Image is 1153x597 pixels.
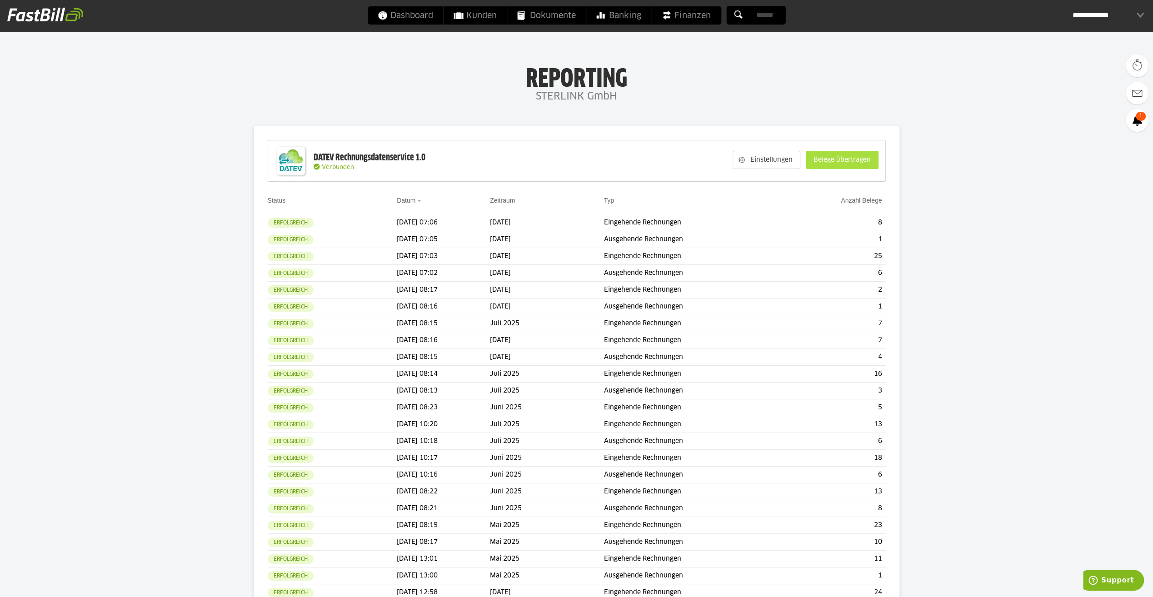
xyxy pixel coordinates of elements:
td: Eingehende Rechnungen [604,248,784,265]
sl-badge: Erfolgreich [268,302,314,312]
iframe: Öffnet ein Widget, in dem Sie weitere Informationen finden [1083,570,1144,592]
a: Finanzen [652,6,721,25]
td: Ausgehende Rechnungen [604,500,784,517]
td: [DATE] 07:02 [397,265,490,282]
td: Eingehende Rechnungen [604,551,784,567]
a: Zeitraum [490,197,515,204]
td: [DATE] 08:16 [397,332,490,349]
td: Juni 2025 [490,483,604,500]
td: [DATE] 08:14 [397,366,490,383]
span: Dokumente [517,6,576,25]
sl-button: Einstellungen [733,151,800,169]
sl-badge: Erfolgreich [268,537,314,547]
td: Mai 2025 [490,551,604,567]
td: 13 [784,416,886,433]
td: [DATE] 08:15 [397,349,490,366]
td: [DATE] [490,265,604,282]
td: [DATE] 08:15 [397,315,490,332]
sl-badge: Erfolgreich [268,369,314,379]
td: 1 [784,231,886,248]
td: Eingehende Rechnungen [604,214,784,231]
td: Eingehende Rechnungen [604,282,784,298]
td: 6 [784,467,886,483]
td: Ausgehende Rechnungen [604,298,784,315]
td: Eingehende Rechnungen [604,416,784,433]
td: Eingehende Rechnungen [604,517,784,534]
td: [DATE] 08:17 [397,282,490,298]
td: [DATE] 08:17 [397,534,490,551]
td: 8 [784,214,886,231]
td: [DATE] 07:06 [397,214,490,231]
td: 3 [784,383,886,399]
td: 4 [784,349,886,366]
td: [DATE] 10:20 [397,416,490,433]
img: fastbill_logo_white.png [7,7,83,22]
td: Juli 2025 [490,315,604,332]
td: Eingehende Rechnungen [604,483,784,500]
sl-badge: Erfolgreich [268,571,314,581]
sl-badge: Erfolgreich [268,420,314,429]
sl-badge: Erfolgreich [268,554,314,564]
sl-badge: Erfolgreich [268,453,314,463]
td: Ausgehende Rechnungen [604,433,784,450]
td: Eingehende Rechnungen [604,399,784,416]
td: 13 [784,483,886,500]
a: Dokumente [507,6,586,25]
td: [DATE] 08:16 [397,298,490,315]
a: Dashboard [368,6,443,25]
span: Finanzen [662,6,711,25]
sl-badge: Erfolgreich [268,470,314,480]
td: [DATE] 08:21 [397,500,490,517]
a: Datum [397,197,415,204]
td: 6 [784,433,886,450]
td: Juli 2025 [490,416,604,433]
sl-badge: Erfolgreich [268,403,314,413]
td: 16 [784,366,886,383]
span: 1 [1136,112,1146,121]
td: [DATE] 07:05 [397,231,490,248]
sl-badge: Erfolgreich [268,252,314,261]
td: 8 [784,500,886,517]
span: Verbunden [322,164,354,170]
td: Ausgehende Rechnungen [604,467,784,483]
td: [DATE] 13:00 [397,567,490,584]
td: [DATE] 13:01 [397,551,490,567]
sl-badge: Erfolgreich [268,487,314,497]
td: 1 [784,567,886,584]
td: Eingehende Rechnungen [604,315,784,332]
td: Mai 2025 [490,517,604,534]
td: 2 [784,282,886,298]
td: 23 [784,517,886,534]
sl-badge: Erfolgreich [268,521,314,530]
td: [DATE] [490,282,604,298]
td: 7 [784,315,886,332]
a: Status [268,197,286,204]
a: Banking [586,6,651,25]
td: [DATE] 08:23 [397,399,490,416]
sl-badge: Erfolgreich [268,235,314,244]
sl-badge: Erfolgreich [268,319,314,328]
td: 25 [784,248,886,265]
td: 6 [784,265,886,282]
span: Banking [596,6,641,25]
sl-badge: Erfolgreich [268,386,314,396]
td: Ausgehende Rechnungen [604,534,784,551]
td: Ausgehende Rechnungen [604,265,784,282]
td: Juli 2025 [490,366,604,383]
sl-badge: Erfolgreich [268,437,314,446]
sl-badge: Erfolgreich [268,269,314,278]
td: [DATE] 10:17 [397,450,490,467]
td: 5 [784,399,886,416]
td: [DATE] 08:13 [397,383,490,399]
td: [DATE] 08:22 [397,483,490,500]
td: [DATE] [490,332,604,349]
sl-badge: Erfolgreich [268,353,314,362]
td: Juni 2025 [490,467,604,483]
td: [DATE] [490,298,604,315]
td: 10 [784,534,886,551]
sl-badge: Erfolgreich [268,218,314,228]
a: Anzahl Belege [841,197,882,204]
td: Mai 2025 [490,567,604,584]
td: 1 [784,298,886,315]
img: sort_desc.gif [417,200,423,202]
